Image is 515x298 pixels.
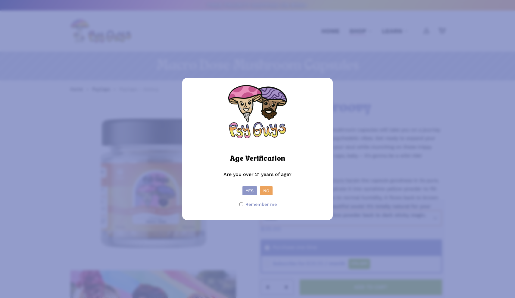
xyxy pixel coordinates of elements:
p: Are you over 21 years of age? [188,170,327,186]
button: Yes [242,186,257,195]
button: No [260,186,273,195]
img: PsyGuys [227,84,288,144]
input: Remember me [239,202,243,206]
span: Remember me [245,200,277,209]
h2: Age Verification [230,152,285,165]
